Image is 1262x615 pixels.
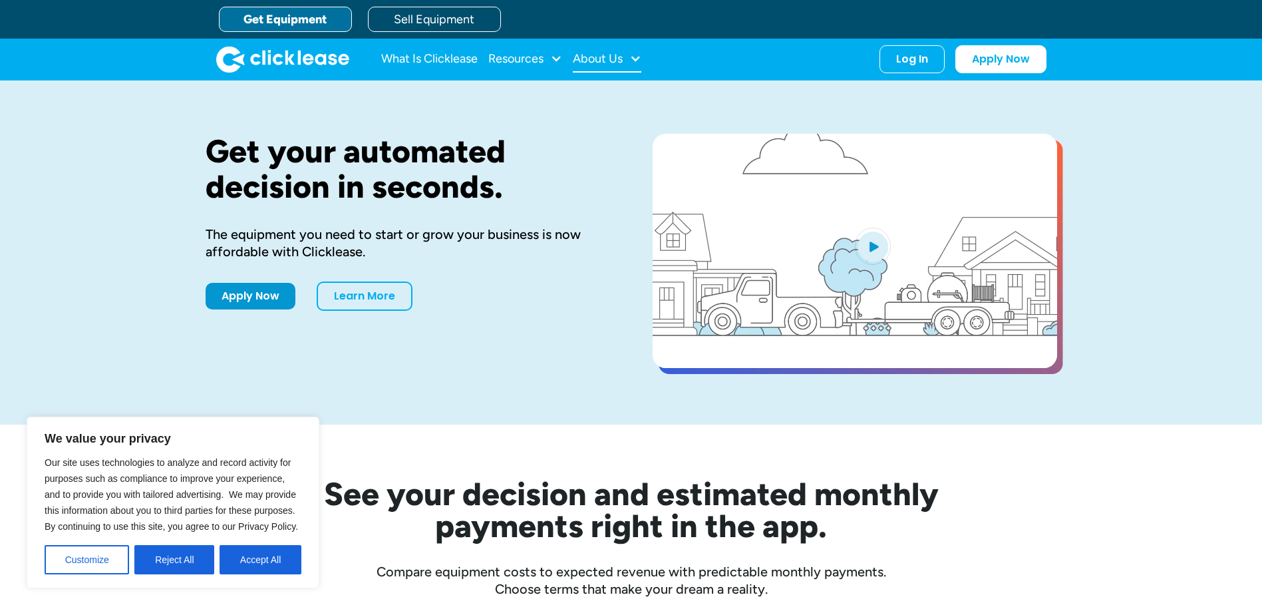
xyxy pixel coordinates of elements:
img: Clicklease logo [216,46,349,73]
a: Get Equipment [219,7,352,32]
a: Apply Now [955,45,1046,73]
a: open lightbox [653,134,1057,368]
button: Reject All [134,545,214,574]
a: What Is Clicklease [381,46,478,73]
h2: See your decision and estimated monthly payments right in the app. [259,478,1004,542]
div: The equipment you need to start or grow your business is now affordable with Clicklease. [206,226,610,260]
div: We value your privacy [27,417,319,588]
div: Log In [896,53,928,66]
span: Our site uses technologies to analyze and record activity for purposes such as compliance to impr... [45,457,298,532]
a: Learn More [317,282,412,311]
button: Customize [45,545,129,574]
a: Apply Now [206,283,295,309]
h1: Get your automated decision in seconds. [206,134,610,204]
img: Blue play button logo on a light blue circular background [855,228,891,265]
a: Sell Equipment [368,7,501,32]
div: About Us [573,46,641,73]
button: Accept All [220,545,301,574]
div: Compare equipment costs to expected revenue with predictable monthly payments. Choose terms that ... [206,563,1057,598]
a: home [216,46,349,73]
div: Resources [488,46,562,73]
p: We value your privacy [45,431,301,447]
